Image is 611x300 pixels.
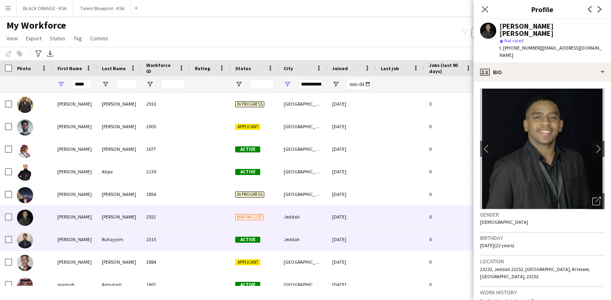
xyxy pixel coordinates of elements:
[23,33,45,44] a: Export
[34,49,43,58] app-action-btn: Advanced filters
[235,259,260,265] span: Applicant
[279,251,327,273] div: [GEOGRAPHIC_DATA]
[161,79,185,89] input: Workforce ID Filter Input
[97,273,141,296] div: Almutairi
[17,232,33,248] img: Osama Ruhayyim
[141,93,190,115] div: 2910
[17,97,33,113] img: Ahmed Osama Mustafa Ismail
[480,266,590,279] span: 23252, Jeddah 23252, [GEOGRAPHIC_DATA], Al teseer, [GEOGRAPHIC_DATA], 23252
[235,282,260,288] span: Active
[279,228,327,250] div: Jeddah
[53,160,97,183] div: [PERSON_NAME]
[499,23,605,37] div: [PERSON_NAME] [PERSON_NAME]
[17,277,33,294] img: osamah Almutairi
[327,138,376,160] div: [DATE]
[53,251,97,273] div: [PERSON_NAME]
[474,4,611,15] h3: Profile
[87,33,112,44] a: Comms
[46,33,69,44] a: Status
[327,115,376,137] div: [DATE]
[235,169,260,175] span: Active
[17,119,33,135] img: Osama Ahmed
[424,160,477,183] div: 0
[235,101,264,107] span: In progress
[141,160,190,183] div: 2139
[235,65,251,71] span: Status
[424,251,477,273] div: 0
[471,28,512,38] button: Everyone2,732
[53,93,97,115] div: [PERSON_NAME]
[97,183,141,205] div: [PERSON_NAME]
[17,255,33,271] img: Osama Salah
[53,183,97,205] div: [PERSON_NAME]
[327,251,376,273] div: [DATE]
[97,228,141,250] div: Ruhayyim
[327,183,376,205] div: [DATE]
[480,242,514,248] span: [DATE] (22 years)
[480,258,605,265] h3: Location
[141,228,190,250] div: 2315
[17,165,33,181] img: Osama Atipa
[235,124,260,130] span: Applicant
[332,65,348,71] span: Joined
[97,160,141,183] div: Atipa
[141,183,190,205] div: 1854
[327,273,376,296] div: [DATE]
[499,45,541,51] span: t. [PHONE_NUMBER]
[97,206,141,228] div: [PERSON_NAME]
[284,81,291,88] button: Open Filter Menu
[424,115,477,137] div: 0
[279,93,327,115] div: [GEOGRAPHIC_DATA]
[45,49,55,58] app-action-btn: Export XLSX
[146,62,175,74] span: Workforce ID
[17,0,74,16] button: BLACK ORANGE - KSA
[424,206,477,228] div: 0
[53,138,97,160] div: [PERSON_NAME]
[6,35,18,42] span: View
[284,65,293,71] span: City
[141,138,190,160] div: 1677
[480,234,605,242] h3: Birthday
[424,93,477,115] div: 0
[429,62,462,74] span: Jobs (last 90 days)
[90,35,108,42] span: Comms
[235,237,260,243] span: Active
[424,228,477,250] div: 0
[141,251,190,273] div: 2884
[3,33,21,44] a: View
[327,228,376,250] div: [DATE]
[499,45,602,58] span: | [EMAIL_ADDRESS][DOMAIN_NAME]
[279,273,327,296] div: [GEOGRAPHIC_DATA]
[279,160,327,183] div: [GEOGRAPHIC_DATA]
[17,142,33,158] img: Osama Ali
[53,228,97,250] div: [PERSON_NAME]
[141,206,190,228] div: 2551
[279,206,327,228] div: Jeddah
[26,35,42,42] span: Export
[279,183,327,205] div: [GEOGRAPHIC_DATA]
[57,81,65,88] button: Open Filter Menu
[424,273,477,296] div: 0
[279,115,327,137] div: [GEOGRAPHIC_DATA]
[424,183,477,205] div: 0
[141,273,190,296] div: 1602
[50,35,65,42] span: Status
[381,65,399,71] span: Last job
[97,93,141,115] div: [PERSON_NAME]
[6,19,66,31] span: My Workforce
[327,93,376,115] div: [DATE]
[480,88,605,209] img: Crew avatar or photo
[97,251,141,273] div: [PERSON_NAME]
[116,79,137,89] input: Last Name Filter Input
[17,210,33,226] img: Osama Osama
[102,81,109,88] button: Open Filter Menu
[235,146,260,152] span: Active
[474,62,611,82] div: Bio
[17,187,33,203] img: Osama Mohammed
[332,81,339,88] button: Open Filter Menu
[235,81,242,88] button: Open Filter Menu
[53,273,97,296] div: osamah
[146,81,154,88] button: Open Filter Menu
[17,65,31,71] span: Photo
[588,193,605,209] div: Open photos pop-in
